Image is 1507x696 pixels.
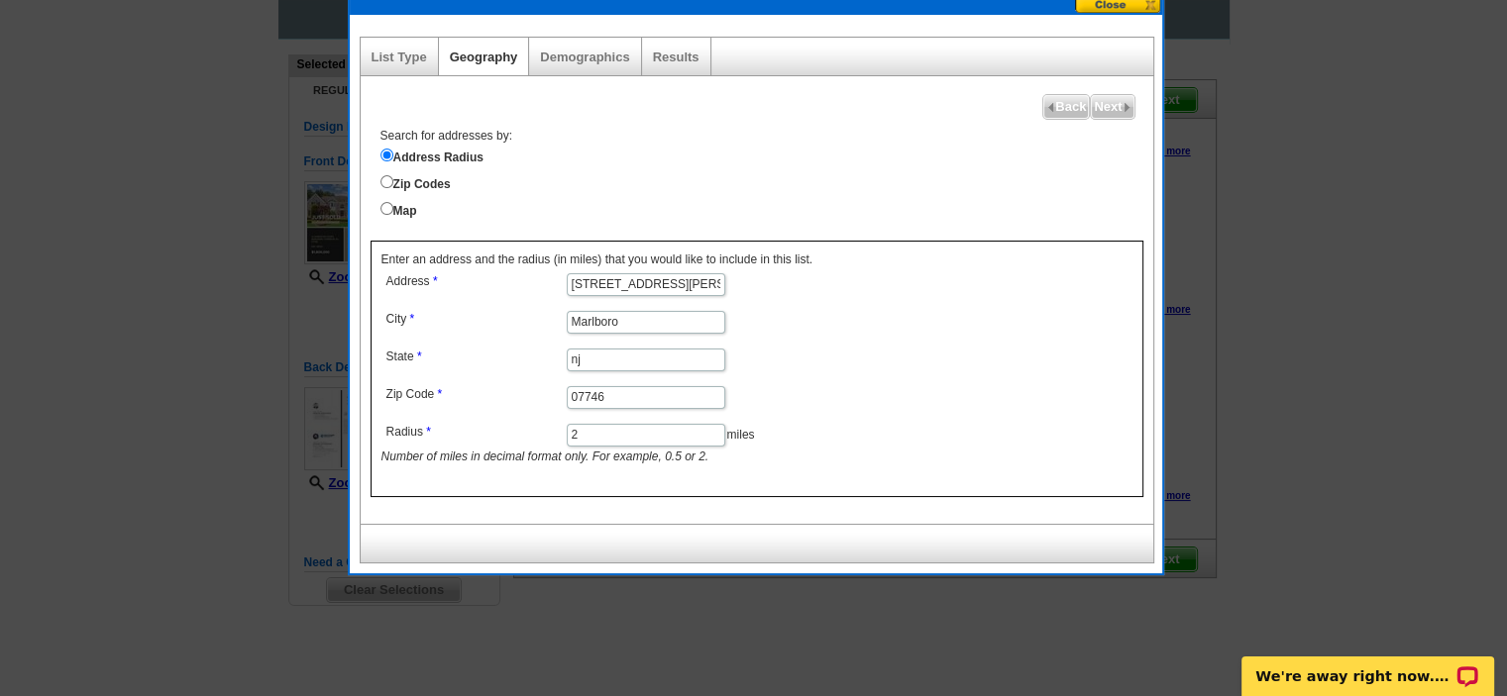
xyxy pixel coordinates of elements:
label: Zip Code [386,386,565,403]
input: Zip Codes [380,175,393,188]
img: button-next-arrow-gray.png [1123,103,1131,112]
a: Next [1090,94,1134,120]
a: Back [1042,94,1090,120]
label: Address [386,273,565,290]
a: Results [653,50,700,64]
span: Next [1091,95,1133,119]
label: Map [380,198,1153,220]
iframe: LiveChat chat widget [1229,634,1507,696]
img: button-prev-arrow-gray.png [1046,103,1055,112]
label: Radius [386,424,565,441]
label: State [386,348,565,365]
input: Address Radius [380,149,393,161]
label: City [386,311,565,328]
label: Zip Codes [380,171,1153,193]
label: Address Radius [380,145,1153,166]
div: Enter an address and the radius (in miles) that you would like to include in this list. [371,241,1143,497]
input: Map [380,202,393,215]
dd: miles [381,419,909,465]
a: List Type [372,50,427,64]
i: Number of miles in decimal format only. For example, 0.5 or 2. [381,449,709,463]
a: Geography [450,50,518,64]
a: Demographics [540,50,629,64]
div: Search for addresses by: [371,128,1153,221]
span: Back [1043,95,1089,119]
